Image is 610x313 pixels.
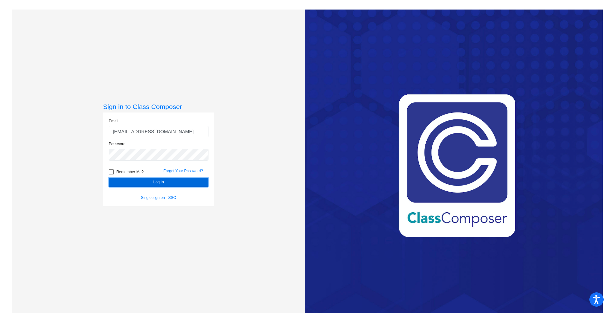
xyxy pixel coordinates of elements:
a: Single sign on - SSO [141,195,176,200]
span: Remember Me? [116,168,144,176]
h3: Sign in to Class Composer [103,103,214,111]
label: Email [109,118,118,124]
label: Password [109,141,125,147]
a: Forgot Your Password? [163,169,203,173]
button: Log In [109,178,208,187]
